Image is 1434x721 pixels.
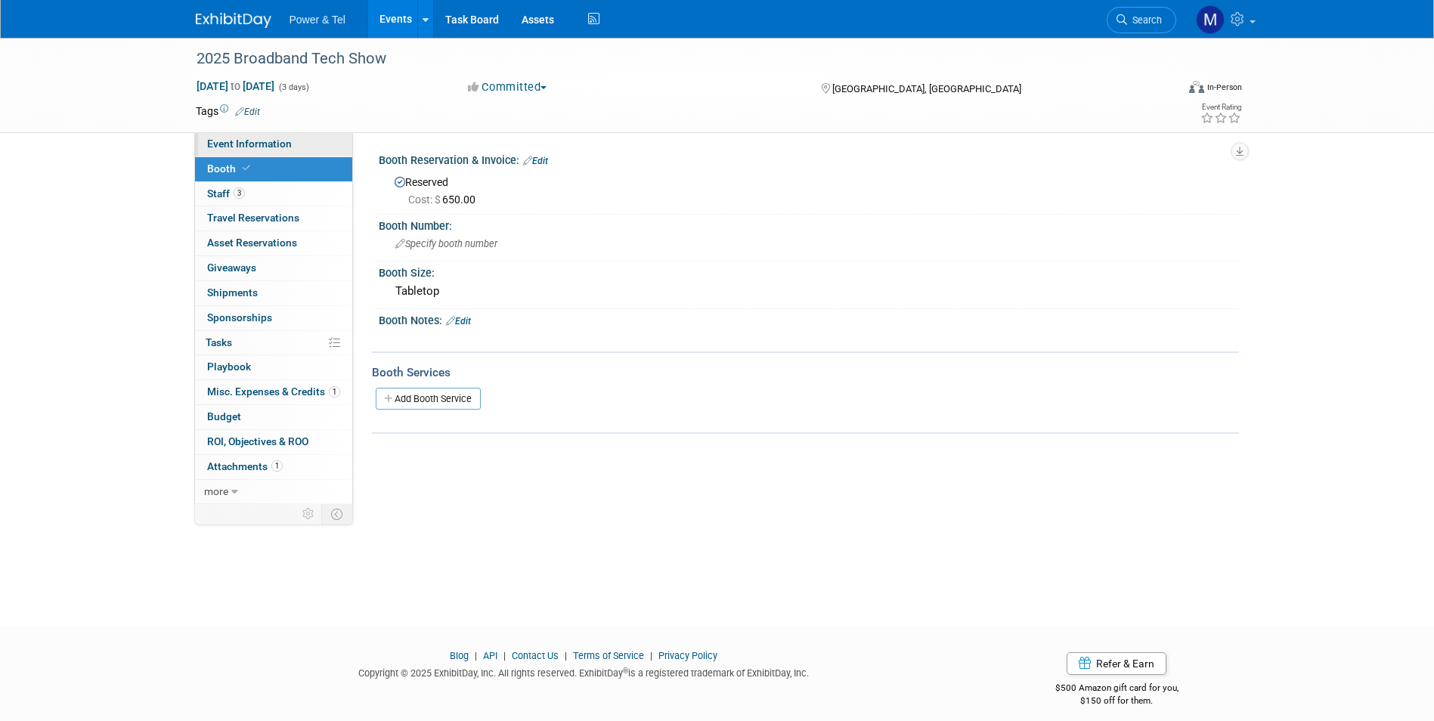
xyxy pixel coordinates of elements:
[207,138,292,150] span: Event Information
[395,238,497,249] span: Specify booth number
[228,80,243,92] span: to
[573,650,644,661] a: Terms of Service
[376,388,481,410] a: Add Booth Service
[450,650,469,661] a: Blog
[195,206,352,231] a: Travel Reservations
[207,385,340,398] span: Misc. Expenses & Credits
[196,663,973,680] div: Copyright © 2025 ExhibitDay, Inc. All rights reserved. ExhibitDay is a registered trademark of Ex...
[1127,14,1162,26] span: Search
[195,132,352,156] a: Event Information
[390,280,1228,303] div: Tabletop
[207,435,308,447] span: ROI, Objectives & ROO
[277,82,309,92] span: (3 days)
[196,79,275,93] span: [DATE] [DATE]
[500,650,509,661] span: |
[207,212,299,224] span: Travel Reservations
[195,231,352,255] a: Asset Reservations
[207,410,241,422] span: Budget
[195,355,352,379] a: Playbook
[195,306,352,330] a: Sponsorships
[523,156,548,166] a: Edit
[321,504,352,524] td: Toggle Event Tabs
[207,286,258,299] span: Shipments
[1067,652,1166,675] a: Refer & Earn
[379,261,1239,280] div: Booth Size:
[1196,5,1225,34] img: Madalyn Bobbitt
[408,193,482,206] span: 650.00
[204,485,228,497] span: more
[296,504,322,524] td: Personalize Event Tab Strip
[471,650,481,661] span: |
[195,430,352,454] a: ROI, Objectives & ROO
[195,380,352,404] a: Misc. Expenses & Credits1
[191,45,1154,73] div: 2025 Broadband Tech Show
[408,193,442,206] span: Cost: $
[207,237,297,249] span: Asset Reservations
[379,149,1239,169] div: Booth Reservation & Invoice:
[446,316,471,326] a: Edit
[329,386,340,398] span: 1
[207,162,253,175] span: Booth
[195,480,352,504] a: more
[379,215,1239,234] div: Booth Number:
[195,157,352,181] a: Booth
[832,83,1021,94] span: [GEOGRAPHIC_DATA], [GEOGRAPHIC_DATA]
[561,650,571,661] span: |
[207,311,272,323] span: Sponsorships
[271,460,283,472] span: 1
[207,261,256,274] span: Giveaways
[196,13,271,28] img: ExhibitDay
[1206,82,1242,93] div: In-Person
[372,364,1239,381] div: Booth Services
[1189,81,1204,93] img: Format-Inperson.png
[206,336,232,348] span: Tasks
[243,164,250,172] i: Booth reservation complete
[1087,79,1243,101] div: Event Format
[390,171,1228,207] div: Reserved
[207,360,251,373] span: Playbook
[623,667,628,675] sup: ®
[195,256,352,280] a: Giveaways
[512,650,559,661] a: Contact Us
[195,455,352,479] a: Attachments1
[379,309,1239,329] div: Booth Notes:
[195,182,352,206] a: Staff3
[234,187,245,199] span: 3
[207,187,245,200] span: Staff
[1107,7,1176,33] a: Search
[995,672,1239,707] div: $500 Amazon gift card for you,
[196,104,260,119] td: Tags
[483,650,497,661] a: API
[195,405,352,429] a: Budget
[207,460,283,472] span: Attachments
[235,107,260,117] a: Edit
[463,79,553,95] button: Committed
[995,695,1239,707] div: $150 off for them.
[195,331,352,355] a: Tasks
[290,14,345,26] span: Power & Tel
[195,281,352,305] a: Shipments
[646,650,656,661] span: |
[658,650,717,661] a: Privacy Policy
[1200,104,1241,111] div: Event Rating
